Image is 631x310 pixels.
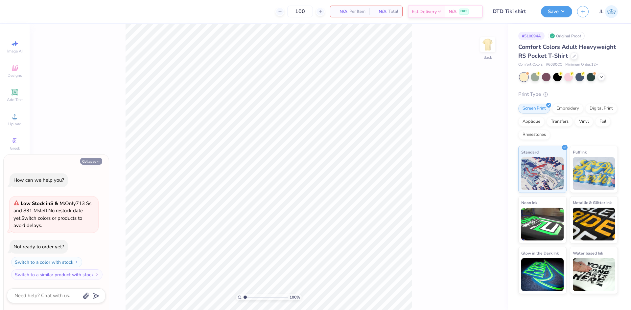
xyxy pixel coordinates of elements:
img: Switch to a color with stock [75,260,79,264]
strong: Low Stock in S & M : [21,200,65,207]
span: Water based Ink [573,250,603,257]
a: JL [599,5,618,18]
span: Est. Delivery [412,8,437,15]
div: Original Proof [548,32,585,40]
span: Comfort Colors [518,62,543,68]
span: Greek [10,146,20,151]
img: Water based Ink [573,258,615,291]
div: Rhinestones [518,130,550,140]
span: Standard [521,149,539,155]
img: Standard [521,157,564,190]
span: Glow in the Dark Ink [521,250,559,257]
div: Screen Print [518,104,550,114]
div: Foil [595,117,611,127]
span: Neon Ink [521,199,537,206]
img: Puff Ink [573,157,615,190]
input: Untitled Design [488,5,536,18]
img: Jairo Laqui [605,5,618,18]
span: Image AI [7,49,23,54]
span: Add Text [7,97,23,102]
div: Applique [518,117,545,127]
span: N/A [449,8,456,15]
img: Neon Ink [521,208,564,240]
div: Not ready to order yet? [13,243,64,250]
div: Digital Print [585,104,617,114]
button: Collapse [80,158,102,165]
input: – – [287,6,313,17]
span: Per Item [349,8,365,15]
div: Embroidery [552,104,583,114]
span: Upload [8,121,21,127]
span: N/A [334,8,347,15]
span: JL [599,8,603,15]
span: 100 % [290,294,300,300]
img: Switch to a similar product with stock [95,273,99,277]
span: Only 713 Ss and 831 Ms left. Switch colors or products to avoid delays. [13,200,91,229]
div: How can we help you? [13,177,64,183]
span: Metallic & Glitter Ink [573,199,612,206]
span: Minimum Order: 12 + [565,62,598,68]
img: Metallic & Glitter Ink [573,208,615,240]
span: FREE [460,9,467,14]
span: Total [388,8,398,15]
img: Glow in the Dark Ink [521,258,564,291]
span: N/A [373,8,386,15]
button: Switch to a color with stock [11,257,82,267]
span: Comfort Colors Adult Heavyweight RS Pocket T-Shirt [518,43,616,60]
div: # 510894A [518,32,545,40]
span: No restock date yet. [13,207,83,221]
button: Switch to a similar product with stock [11,269,103,280]
div: Vinyl [575,117,593,127]
div: Print Type [518,91,618,98]
div: Transfers [547,117,573,127]
span: # 6030CC [546,62,562,68]
span: Puff Ink [573,149,587,155]
span: Designs [8,73,22,78]
button: Save [541,6,572,17]
img: Back [481,38,494,51]
div: Back [483,54,492,60]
